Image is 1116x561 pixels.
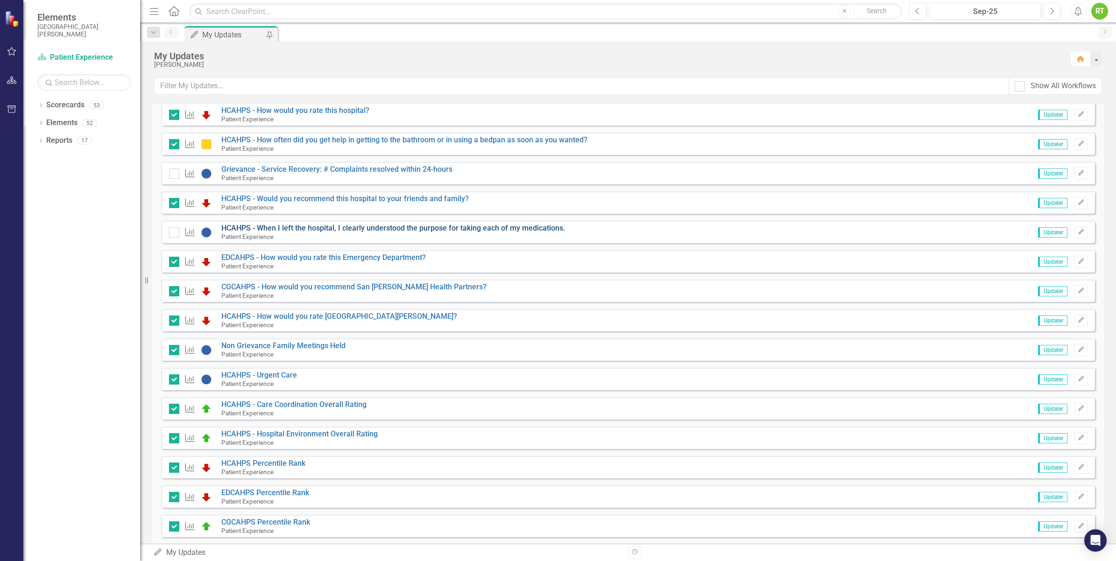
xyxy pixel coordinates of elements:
[201,315,212,326] img: Below Plan
[221,527,274,534] small: Patient Experience
[1091,3,1108,20] button: RT
[1038,521,1067,532] span: Updater
[929,3,1041,20] button: Sep-25
[77,137,92,145] div: 17
[221,439,274,446] small: Patient Experience
[1038,316,1067,326] span: Updater
[201,374,212,385] img: No Information
[154,51,1061,61] div: My Updates
[189,3,902,20] input: Search ClearPoint...
[153,547,621,558] div: My Updates
[221,253,426,262] a: EDCAHPS - How would you rate this Emergency Department?
[221,224,565,232] a: HCAHPS - When I left the hospital, I clearly understood the purpose for taking each of my medicat...
[1038,168,1067,179] span: Updater
[201,462,212,473] img: Below Plan
[1038,492,1067,502] span: Updater
[221,409,274,417] small: Patient Experience
[221,468,274,476] small: Patient Experience
[221,262,274,270] small: Patient Experience
[154,61,1061,68] div: [PERSON_NAME]
[201,227,212,238] img: No Information
[221,488,309,497] a: EDCAHPS Percentile Rank
[1038,257,1067,267] span: Updater
[46,135,72,146] a: Reports
[221,341,346,350] a: Non Grievance Family Meetings Held
[1038,139,1067,149] span: Updater
[221,380,274,387] small: Patient Experience
[201,521,212,532] img: On Target
[221,145,274,152] small: Patient Experience
[221,165,452,174] a: Grievance - Service Recovery: # Complaints resolved within 24-hours
[201,109,212,120] img: Below Plan
[1038,227,1067,238] span: Updater
[202,29,264,41] div: My Updates
[1084,529,1107,552] div: Open Intercom Messenger
[221,429,378,438] a: HCAHPS - Hospital Environment Overall Rating
[201,433,212,444] img: On Target
[37,12,131,23] span: Elements
[221,518,310,526] a: CGCAHPS Percentile Rank
[221,292,274,299] small: Patient Experience
[221,312,457,321] a: HCAHPS - How would you rate [GEOGRAPHIC_DATA][PERSON_NAME]?
[37,23,131,38] small: [GEOGRAPHIC_DATA][PERSON_NAME]
[82,119,97,127] div: 52
[221,400,367,409] a: HCAHPS - Care Coordination Overall Rating
[1038,433,1067,443] span: Updater
[221,115,274,123] small: Patient Experience
[1038,286,1067,296] span: Updater
[867,7,887,14] span: Search
[1038,404,1067,414] span: Updater
[221,194,469,203] a: HCAHPS - Would you recommend this hospital to your friends and family?
[1038,110,1067,120] span: Updater
[201,197,212,209] img: Below Plan
[201,286,212,297] img: Below Plan
[221,174,274,182] small: Patient Experience
[201,491,212,503] img: Below Plan
[201,168,212,179] img: No Information
[932,6,1038,17] div: Sep-25
[1038,463,1067,473] span: Updater
[221,282,487,291] a: CGCAHPS - How would you recommend San [PERSON_NAME] Health Partners?
[221,371,297,379] a: HCAHPS - Urgent Care
[5,11,21,27] img: ClearPoint Strategy
[853,5,900,18] button: Search
[1038,198,1067,208] span: Updater
[154,77,1009,95] input: Filter My Updates...
[221,351,274,358] small: Patient Experience
[221,106,369,115] a: HCAHPS - How would you rate this hospital?
[201,256,212,267] img: Below Plan
[221,203,274,211] small: Patient Experience
[1038,374,1067,385] span: Updater
[46,100,85,111] a: Scorecards
[201,139,212,150] img: Caution
[1031,81,1096,91] div: Show All Workflows
[89,101,104,109] div: 53
[46,118,78,128] a: Elements
[37,52,131,63] a: Patient Experience
[221,321,274,329] small: Patient Experience
[37,74,131,91] input: Search Below...
[221,135,587,144] a: HCAHPS - How often did you get help in getting to the bathroom or in using a bedpan as soon as yo...
[221,233,274,240] small: Patient Experience
[201,344,212,356] img: No Information
[221,498,274,505] small: Patient Experience
[221,459,305,468] a: HCAHPS Percentile Rank
[201,403,212,414] img: On Target
[1038,345,1067,355] span: Updater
